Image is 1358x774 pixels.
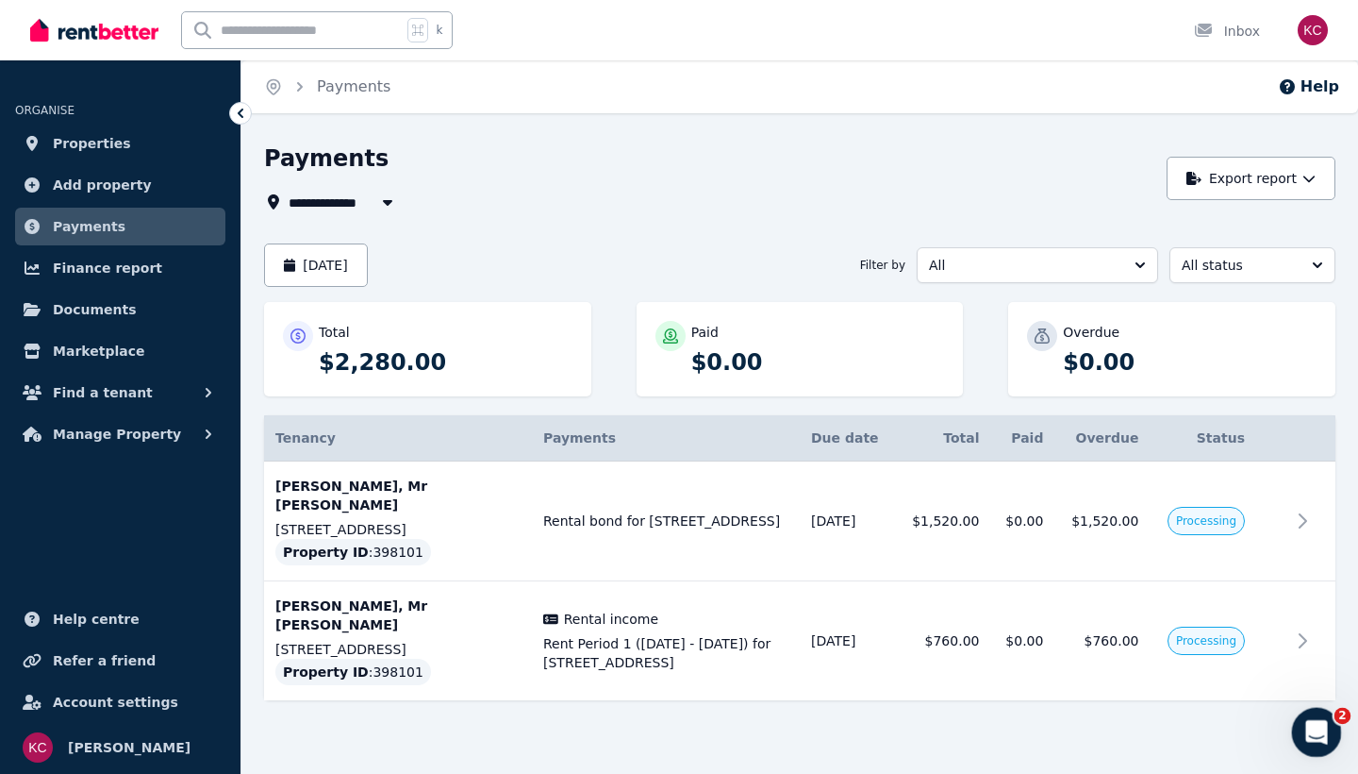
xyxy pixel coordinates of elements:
[1194,22,1260,41] div: Inbox
[990,415,1054,462] th: Paid
[1292,708,1342,758] iframe: Intercom live chat
[68,736,190,759] span: [PERSON_NAME]
[53,132,131,155] span: Properties
[275,520,521,539] p: [STREET_ADDRESS]
[543,634,788,672] span: Rent Period 1 ([DATE] - [DATE]) for [STREET_ADDRESS]
[990,581,1054,701] td: $0.00
[1063,347,1317,378] p: $0.00
[929,256,1119,275] span: All
[436,23,442,38] span: k
[319,347,572,378] p: $2,280.00
[15,166,225,204] a: Add property
[53,174,152,196] span: Add property
[53,381,153,404] span: Find a tenant
[15,415,225,453] button: Manage Property
[691,347,945,378] p: $0.00
[1167,157,1335,200] button: Export report
[283,663,369,681] span: Property ID
[1063,323,1119,342] p: Overdue
[895,462,990,581] td: $1,520.00
[15,374,225,412] button: Find a tenant
[1169,247,1335,283] button: All status
[1176,633,1236,648] span: Processing
[319,323,350,342] p: Total
[15,642,225,680] a: Refer a friend
[317,77,390,95] a: Payments
[1150,415,1256,462] th: Status
[23,732,53,763] img: Kylie Cochrane
[800,415,895,462] th: Due date
[860,258,905,273] span: Filter by
[691,323,719,342] p: Paid
[53,608,140,631] span: Help centre
[275,640,521,659] p: [STREET_ADDRESS]
[53,423,181,446] span: Manage Property
[1298,15,1328,45] img: Kylie Cochrane
[1054,415,1150,462] th: Overdue
[543,512,788,530] span: Rental bond for [STREET_ADDRESS]
[15,208,225,245] a: Payments
[1278,76,1339,98] button: Help
[917,247,1158,283] button: All
[1182,256,1297,275] span: All status
[53,215,125,238] span: Payments
[53,340,144,362] span: Marketplace
[53,691,178,714] span: Account settings
[15,600,225,638] a: Help centre
[275,659,431,685] div: : 398101
[990,462,1054,581] td: $0.00
[1071,513,1138,529] span: $1,520.00
[264,244,368,287] button: [DATE]
[275,539,431,565] div: : 398101
[15,125,225,162] a: Properties
[800,581,895,701] td: [DATE]
[53,257,162,279] span: Finance report
[895,581,990,701] td: $760.00
[15,291,225,328] a: Documents
[1085,633,1139,648] span: $760.00
[15,332,225,370] a: Marketplace
[15,683,225,721] a: Account settings
[275,597,521,634] p: [PERSON_NAME], Mr [PERSON_NAME]
[895,415,990,462] th: Total
[283,543,369,562] span: Property ID
[1334,708,1351,725] span: 2
[53,298,137,321] span: Documents
[264,415,532,462] th: Tenancy
[564,610,658,629] span: Rental income
[15,249,225,287] a: Finance report
[15,104,75,117] span: ORGANISE
[53,649,156,672] span: Refer a friend
[800,462,895,581] td: [DATE]
[275,477,521,514] p: [PERSON_NAME], Mr [PERSON_NAME]
[30,16,158,44] img: RentBetter
[1176,513,1236,529] span: Processing
[264,143,389,174] h1: Payments
[241,60,413,113] nav: Breadcrumb
[543,430,616,446] span: Payments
